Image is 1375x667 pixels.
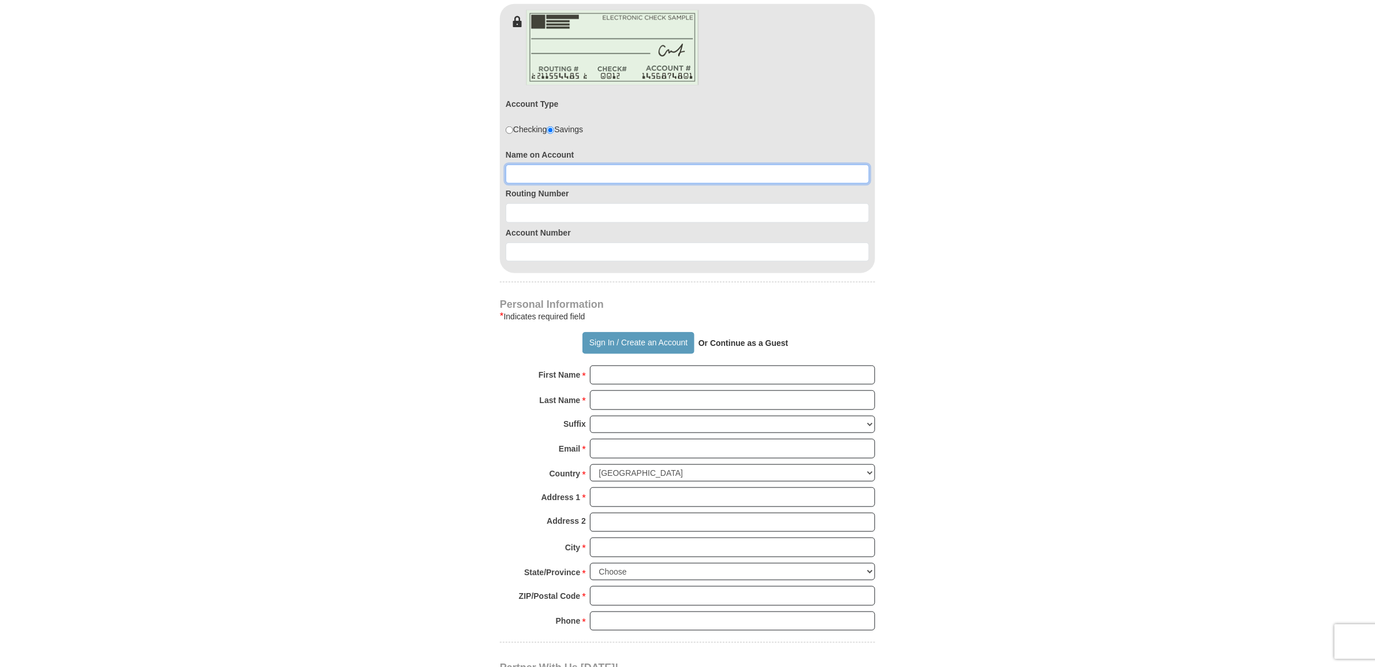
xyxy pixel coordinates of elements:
div: Indicates required field [500,310,875,323]
strong: Or Continue as a Guest [698,338,789,348]
h4: Personal Information [500,300,875,309]
strong: Address 2 [547,513,586,529]
label: Name on Account [506,149,869,161]
div: Checking Savings [506,124,583,135]
strong: City [565,539,580,556]
strong: Suffix [563,416,586,432]
strong: Phone [556,613,581,629]
label: Routing Number [506,188,869,199]
strong: Email [559,441,580,457]
strong: First Name [539,367,580,383]
strong: ZIP/Postal Code [519,588,581,604]
label: Account Type [506,98,559,110]
strong: Country [550,465,581,482]
strong: State/Province [524,564,580,580]
strong: Last Name [540,392,581,408]
img: check-en.png [526,10,699,85]
button: Sign In / Create an Account [582,332,694,354]
label: Account Number [506,227,869,239]
strong: Address 1 [541,489,581,505]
